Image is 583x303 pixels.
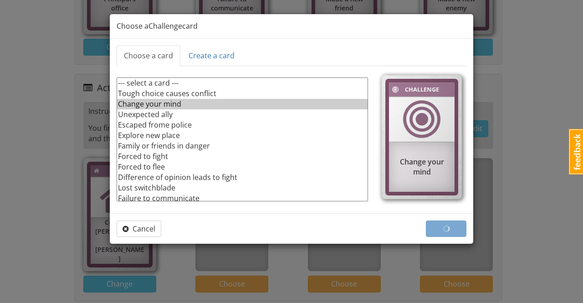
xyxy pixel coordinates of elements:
[117,221,161,237] button: Cancel
[400,84,443,95] div: Challenge
[389,152,455,182] div: Change your mind
[117,141,368,151] option: Family or friends in danger
[117,183,368,193] option: Lost switchblade
[181,46,242,66] a: Create a card
[110,14,473,39] div: Choose a Challenge card
[117,162,368,172] option: Forced to flee
[117,78,368,88] option: --- select a card ---
[123,224,155,234] span: Cancel
[117,130,368,141] option: Explore new place
[117,109,368,120] option: Unexpected ally
[117,46,180,66] a: Choose a card
[117,99,368,109] option: Change your mind
[117,193,368,204] option: Failure to communicate
[117,151,368,162] option: Forced to fight
[117,88,368,99] option: Tough choice causes conflict
[117,120,368,130] option: Escaped frome police
[117,172,368,183] option: Difference of opinion leads to fight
